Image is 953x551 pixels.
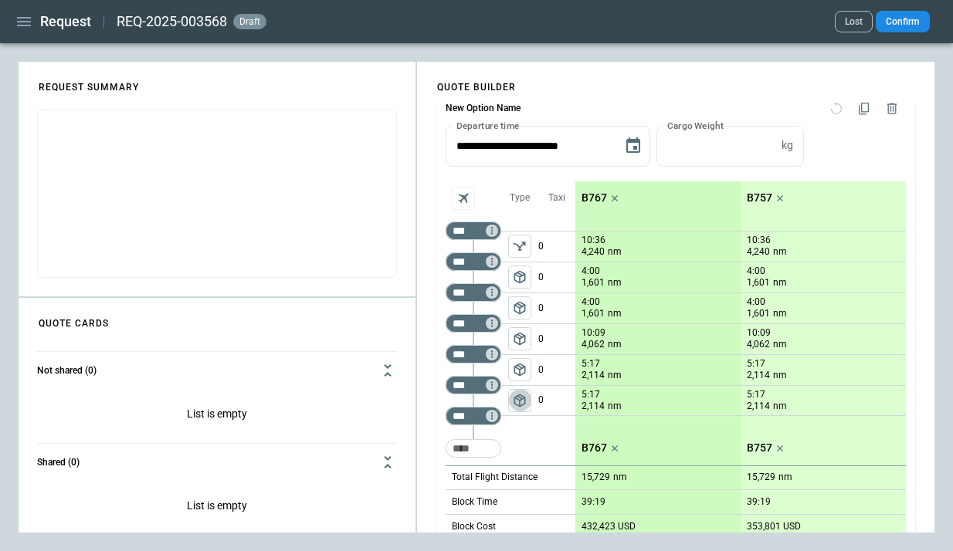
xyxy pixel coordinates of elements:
p: 10:09 [747,327,771,339]
button: Shared (0) [37,444,397,481]
button: left aligned [508,235,531,258]
div: Too short [446,283,501,302]
p: nm [773,276,787,289]
p: 0 [538,262,575,292]
p: 4:00 [582,296,600,308]
p: 39:19 [582,496,605,508]
p: 432,423 USD [582,521,636,532]
button: Lost [835,11,873,32]
p: 2,114 [747,400,770,413]
p: 0 [538,293,575,323]
div: Too short [446,314,501,333]
p: nm [608,276,622,289]
span: draft [236,16,263,27]
div: Not shared (0) [37,481,397,535]
h4: QUOTE CARDS [20,302,127,336]
p: nm [773,369,787,382]
div: Too short [446,252,501,271]
p: 4,062 [582,338,605,351]
span: package_2 [512,393,527,408]
p: 39:19 [747,496,771,508]
div: Not shared (0) [37,389,397,443]
span: Type of sector [508,265,531,289]
h1: Request [40,12,91,31]
p: 0 [538,386,575,415]
p: 1,601 [747,307,770,320]
p: 1,601 [747,276,770,289]
p: 5:17 [582,358,600,370]
p: 1,601 [582,276,605,289]
p: Type [510,191,530,205]
p: 353,801 USD [747,521,801,532]
span: package_2 [512,269,527,285]
span: Delete quote option [878,95,906,123]
p: 10:09 [582,327,605,339]
button: Confirm [876,11,930,32]
p: nm [773,245,787,259]
p: nm [608,307,622,320]
h6: Not shared (0) [37,366,97,376]
p: 0 [538,324,575,354]
span: package_2 [512,362,527,377]
span: Type of sector [508,235,531,258]
span: Duplicate quote option [850,95,878,123]
p: 0 [538,232,575,262]
p: B757 [747,191,772,205]
span: Type of sector [508,389,531,412]
p: 5:17 [747,389,765,401]
p: nm [608,245,622,259]
p: Total Flight Distance [452,471,538,484]
p: nm [778,471,792,484]
p: 4:00 [747,265,765,277]
p: nm [773,307,787,320]
h4: QUOTE BUILDER [419,66,534,100]
button: left aligned [508,327,531,350]
p: nm [613,471,627,484]
button: left aligned [508,389,531,412]
span: package_2 [512,331,527,346]
p: nm [773,400,787,413]
div: Too short [446,376,501,394]
p: 4,240 [747,245,770,259]
p: Block Time [452,495,497,509]
p: List is empty [37,481,397,535]
div: Too short [446,407,501,425]
p: 2,114 [582,369,605,382]
div: Too short [446,345,501,363]
span: Type of sector [508,296,531,319]
label: Cargo Weight [667,119,724,132]
p: 15,729 [747,472,775,483]
p: 4,062 [747,338,770,351]
p: nm [608,400,622,413]
p: List is empty [37,389,397,443]
button: left aligned [508,358,531,381]
h6: Shared (0) [37,458,80,468]
p: 4:00 [582,265,600,277]
p: B767 [582,441,607,455]
p: 5:17 [582,389,600,401]
p: Taxi [548,191,565,205]
p: Block Cost [452,520,496,533]
p: 10:36 [582,235,605,246]
p: 15,729 [582,472,610,483]
button: Not shared (0) [37,352,397,389]
p: B767 [582,191,607,205]
p: nm [608,369,622,382]
p: 0 [538,355,575,385]
div: Too short [446,439,501,458]
p: 2,114 [582,400,605,413]
span: package_2 [512,300,527,316]
button: left aligned [508,296,531,319]
p: 1,601 [582,307,605,320]
span: Aircraft selection [452,187,475,210]
p: 4:00 [747,296,765,308]
button: left aligned [508,265,531,289]
p: 4,240 [582,245,605,259]
span: Type of sector [508,358,531,381]
p: nm [608,338,622,351]
p: B757 [747,441,772,455]
button: Choose date, selected date is Aug 21, 2025 [618,130,649,161]
span: Type of sector [508,327,531,350]
p: nm [773,338,787,351]
p: 5:17 [747,358,765,370]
